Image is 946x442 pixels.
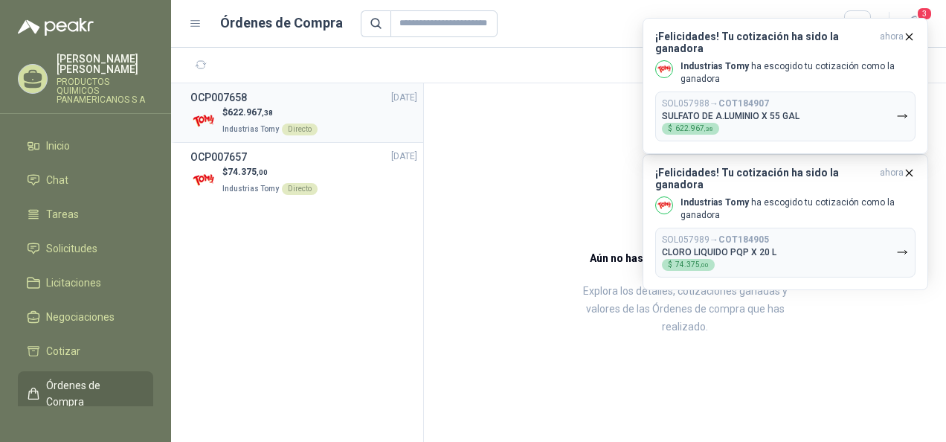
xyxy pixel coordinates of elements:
p: $ [222,165,318,179]
a: Licitaciones [18,269,153,297]
span: Industrias Tomy [222,185,279,193]
h3: OCP007657 [190,149,247,165]
p: SOL057988 → [662,98,769,109]
button: SOL057989→COT184905CLORO LIQUIDO PQP X 20 L$74.375,00 [655,228,916,278]
span: Cotizar [46,343,80,359]
h1: Órdenes de Compra [220,13,343,33]
img: Logo peakr [18,18,94,36]
div: $ [662,259,715,271]
p: $ [222,106,318,120]
img: Company Logo [190,167,216,193]
button: ¡Felicidades! Tu cotización ha sido la ganadoraahora Company LogoIndustrias Tomy ha escogido tu c... [643,154,928,290]
span: ,00 [700,262,709,269]
button: SOL057988→COT184907SULFATO DE A.LUMINIO X 55 GAL$622.967,38 [655,92,916,141]
span: ahora [880,167,904,190]
a: Negociaciones [18,303,153,331]
h3: ¡Felicidades! Tu cotización ha sido la ganadora [655,167,874,190]
h3: OCP007658 [190,89,247,106]
span: 622.967 [228,107,273,118]
p: ha escogido tu cotización como la ganadora [680,60,916,86]
b: COT184907 [718,98,769,109]
a: Cotizar [18,337,153,365]
a: Tareas [18,200,153,228]
div: $ [662,123,719,135]
span: 622.967 [675,125,713,132]
span: ahora [880,31,904,54]
h3: Aún no has seleccionado una Orden de compra [573,250,797,283]
span: 74.375 [228,167,268,177]
span: Solicitudes [46,240,97,257]
b: COT184905 [718,234,769,245]
p: [PERSON_NAME] [PERSON_NAME] [57,54,153,74]
img: Company Logo [656,61,672,77]
p: CLORO LIQUIDO PQP X 20 L [662,247,776,257]
a: Órdenes de Compra [18,371,153,416]
div: Directo [282,124,318,135]
span: [DATE] [391,91,417,105]
span: [DATE] [391,150,417,164]
h3: ¡Felicidades! Tu cotización ha sido la ganadora [655,31,874,54]
a: Chat [18,166,153,194]
span: Inicio [46,138,70,154]
b: Industrias Tomy [680,61,749,71]
span: Chat [46,172,68,188]
span: 3 [916,7,933,21]
p: PRODUCTOS QUIMICOS PANAMERICANOS S A [57,77,153,104]
span: ,38 [704,126,713,132]
span: Tareas [46,206,79,222]
div: Directo [282,183,318,195]
span: Licitaciones [46,275,101,291]
span: 74.375 [675,261,709,269]
p: Explora los detalles, cotizaciones ganadas y valores de las Órdenes de compra que has realizado. [573,283,797,336]
a: Solicitudes [18,234,153,263]
span: Industrias Tomy [222,125,279,133]
b: Industrias Tomy [680,197,749,208]
span: Órdenes de Compra [46,377,139,410]
a: Inicio [18,132,153,160]
button: ¡Felicidades! Tu cotización ha sido la ganadoraahora Company LogoIndustrias Tomy ha escogido tu c... [643,18,928,154]
span: ,00 [257,168,268,176]
a: OCP007657[DATE] Company Logo$74.375,00Industrias TomyDirecto [190,149,417,196]
span: ,38 [262,109,273,117]
a: OCP007658[DATE] Company Logo$622.967,38Industrias TomyDirecto [190,89,417,136]
p: SULFATO DE A.LUMINIO X 55 GAL [662,111,799,121]
button: 3 [901,10,928,37]
p: SOL057989 → [662,234,769,246]
span: Negociaciones [46,309,115,325]
img: Company Logo [656,197,672,214]
p: ha escogido tu cotización como la ganadora [680,196,916,222]
img: Company Logo [190,108,216,134]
